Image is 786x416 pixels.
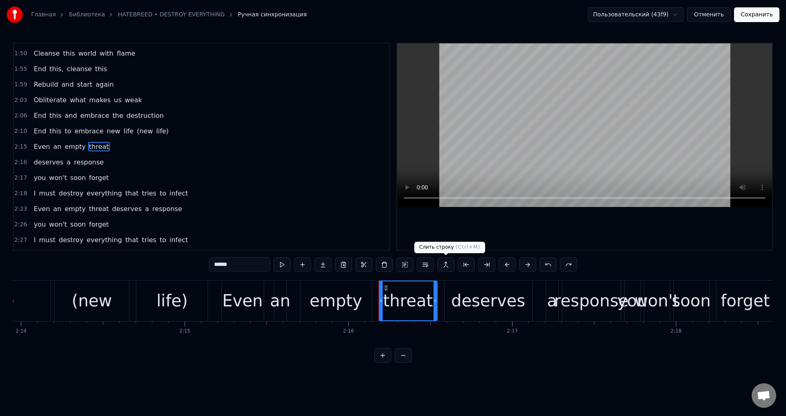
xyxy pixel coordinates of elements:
span: tries [141,189,157,198]
div: deserves [451,288,525,313]
span: that [124,189,140,198]
span: End [33,64,47,74]
span: that [124,235,140,245]
span: Obliterate [33,95,67,105]
span: the [112,111,124,120]
span: Even [33,204,51,214]
div: 2:14 [16,328,27,335]
span: and [64,111,78,120]
span: 2:03 [14,96,27,104]
a: HATEBREED • DESTROY EVERYTHING [118,11,225,19]
span: I [33,189,36,198]
div: Слить строку [414,242,485,253]
span: 2:18 [14,189,27,198]
span: 2:06 [14,112,27,120]
span: 2:15 [14,143,27,151]
span: destroy [58,235,84,245]
span: 2:27 [14,236,27,244]
span: destroy [58,189,84,198]
span: 1:59 [14,81,27,89]
div: Even [222,288,263,313]
span: 2:10 [14,127,27,135]
span: deserves [33,157,64,167]
span: life [123,126,134,136]
span: flame [116,49,136,58]
span: what [69,95,87,105]
div: an [270,288,291,313]
span: tries [141,235,157,245]
span: a [144,204,150,214]
span: Cleanse [33,49,61,58]
div: response [554,288,629,313]
span: you [33,220,46,229]
span: this, [49,64,64,74]
span: everything [86,189,123,198]
span: an [52,142,62,151]
span: empty [64,142,86,151]
button: Отменить [687,7,731,22]
span: I [33,235,36,245]
span: soon [70,173,87,182]
span: 2:16 [14,158,27,166]
span: this [62,49,76,58]
span: response [151,204,183,214]
span: a [66,157,72,167]
span: deserves [111,204,142,214]
span: Even [33,142,51,151]
div: you [617,288,648,313]
span: infect [169,189,189,198]
span: everything [86,235,123,245]
span: empty [64,204,86,214]
div: life) [156,288,188,313]
span: 2:17 [14,174,27,182]
span: threat [88,204,110,214]
span: and [61,80,75,89]
span: (new [136,126,154,136]
span: new [106,126,121,136]
span: destruction [126,111,165,120]
button: Сохранить [734,7,779,22]
span: 1:55 [14,65,27,73]
span: embrace [74,126,104,136]
span: embrace [79,111,110,120]
span: End [33,126,47,136]
span: must [38,235,56,245]
span: to [159,235,167,245]
span: weak [124,95,143,105]
span: forget [88,220,110,229]
div: won't [635,288,679,313]
div: forget [721,288,770,313]
span: response [73,157,105,167]
span: this [49,126,62,136]
div: (new [72,288,112,313]
a: Главная [31,11,56,19]
span: must [38,189,56,198]
nav: breadcrumb [31,11,307,19]
div: 2:18 [671,328,682,335]
span: infect [169,235,189,245]
span: start [76,80,93,89]
span: world [77,49,97,58]
span: with [99,49,114,58]
span: us [113,95,122,105]
span: End [33,111,47,120]
span: ( Ctrl+M ) [456,244,481,250]
span: an [52,204,62,214]
span: won't [48,220,68,229]
span: this [49,111,62,120]
span: 2:26 [14,220,27,229]
span: makes [88,95,111,105]
span: forget [88,173,110,182]
span: 1:50 [14,49,27,58]
span: Rebuild [33,80,59,89]
div: threat [383,288,433,313]
span: cleanse [66,64,93,74]
span: 2:23 [14,205,27,213]
div: 2:16 [343,328,354,335]
span: this [94,64,108,74]
a: Библиотека [69,11,105,19]
div: Открытый чат [752,383,776,408]
span: life) [156,126,170,136]
span: to [64,126,72,136]
span: you [33,173,46,182]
